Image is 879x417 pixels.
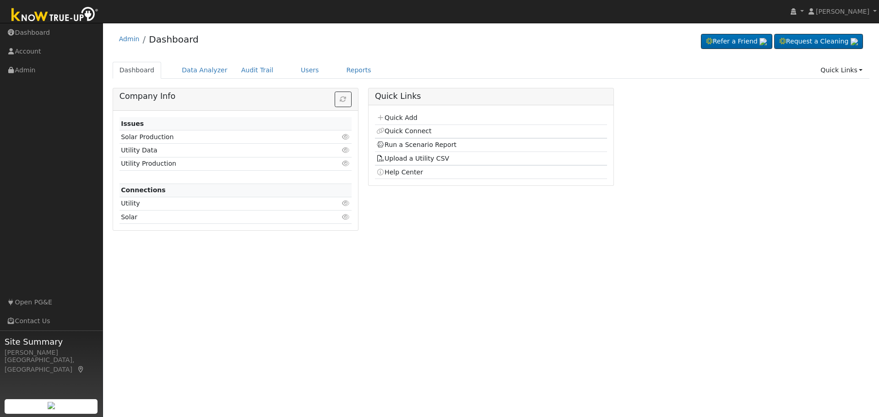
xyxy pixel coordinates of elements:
img: retrieve [760,38,767,45]
strong: Issues [121,120,144,127]
a: Dashboard [113,62,162,79]
img: retrieve [48,402,55,409]
i: Click to view [342,160,350,167]
a: Map [77,366,85,373]
a: Quick Connect [376,127,431,135]
a: Quick Add [376,114,417,121]
span: Site Summary [5,336,98,348]
i: Click to view [342,147,350,153]
h5: Quick Links [375,92,607,101]
img: Know True-Up [7,5,103,26]
i: Click to view [342,134,350,140]
a: Refer a Friend [701,34,772,49]
td: Utility Data [119,144,314,157]
h5: Company Info [119,92,352,101]
div: [GEOGRAPHIC_DATA], [GEOGRAPHIC_DATA] [5,355,98,374]
a: Reports [340,62,378,79]
td: Utility Production [119,157,314,170]
i: Click to view [342,200,350,206]
div: [PERSON_NAME] [5,348,98,357]
a: Data Analyzer [175,62,234,79]
a: Help Center [376,168,423,176]
a: Request a Cleaning [774,34,863,49]
img: retrieve [851,38,858,45]
a: Admin [119,35,140,43]
strong: Connections [121,186,166,194]
span: [PERSON_NAME] [816,8,869,15]
a: Dashboard [149,34,199,45]
td: Solar Production [119,130,314,144]
a: Audit Trail [234,62,280,79]
td: Solar [119,211,314,224]
a: Users [294,62,326,79]
td: Utility [119,197,314,210]
a: Upload a Utility CSV [376,155,449,162]
a: Run a Scenario Report [376,141,456,148]
a: Quick Links [814,62,869,79]
i: Click to view [342,214,350,220]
